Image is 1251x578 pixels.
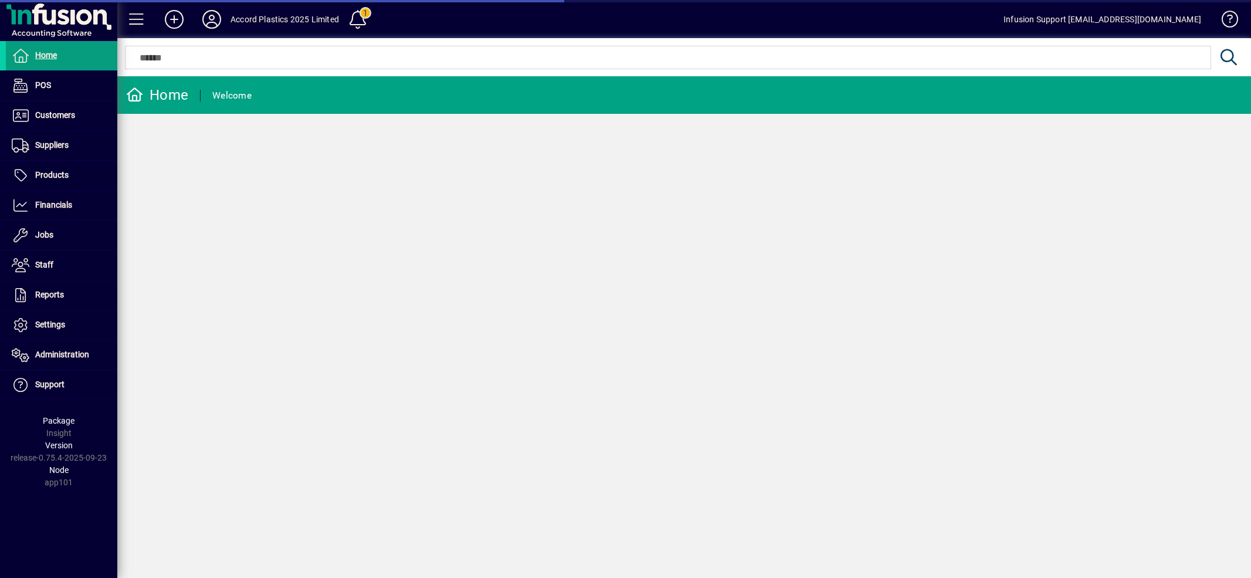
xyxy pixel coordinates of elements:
a: Financials [6,191,117,220]
span: Administration [35,350,89,359]
a: Reports [6,280,117,310]
a: Knowledge Base [1213,2,1236,40]
div: Infusion Support [EMAIL_ADDRESS][DOMAIN_NAME] [1003,10,1201,29]
a: Jobs [6,221,117,250]
button: Profile [193,9,230,30]
span: Package [43,416,74,425]
a: Support [6,370,117,400]
div: Home [126,86,188,104]
a: Staff [6,251,117,280]
a: Suppliers [6,131,117,160]
span: Financials [35,200,72,209]
a: Customers [6,101,117,130]
span: Staff [35,260,53,269]
a: Settings [6,310,117,340]
span: Reports [35,290,64,299]
span: Products [35,170,69,180]
span: Support [35,380,65,389]
span: Suppliers [35,140,69,150]
span: Jobs [35,230,53,239]
span: Version [45,441,73,450]
span: POS [35,80,51,90]
div: Accord Plastics 2025 Limited [230,10,339,29]
span: Settings [35,320,65,329]
a: POS [6,71,117,100]
button: Add [155,9,193,30]
span: Node [49,465,69,475]
div: Welcome [212,86,252,105]
a: Products [6,161,117,190]
span: Home [35,50,57,60]
a: Administration [6,340,117,370]
span: Customers [35,110,75,120]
